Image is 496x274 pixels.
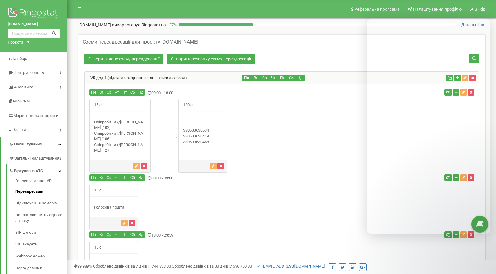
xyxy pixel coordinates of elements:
[172,264,252,268] span: Оброблено дзвінків за 30 днів :
[354,7,400,12] span: Реферальна програма
[295,75,305,81] button: Нд
[260,75,269,81] button: Ср
[8,40,23,45] div: Проєкти
[74,264,92,268] span: 99,989%
[256,264,325,268] a: [EMAIL_ADDRESS][DOMAIN_NAME]
[90,205,138,210] div: Голосова пошта
[85,174,348,183] div: 00:00 - 09:00
[15,186,67,198] a: Переадресація
[179,128,227,145] div: 380633630634 380633630449 380633630458
[14,168,43,174] span: Віртуальна АТС
[149,264,171,268] u: 1 744 838,00
[11,56,29,61] span: Дашборд
[8,21,60,27] a: [DOMAIN_NAME]
[129,174,137,181] button: Сб
[85,231,348,240] div: 18:00 - 23:59
[278,75,287,81] button: Пт
[85,75,187,80] a: IVR дод.1 (підсхема з'єднання з львівським офісом)
[14,156,59,161] span: Загальні налаштування
[1,137,67,152] a: Налаштування
[9,151,67,164] a: Загальні налаштування
[136,174,145,181] button: Нд
[8,29,60,38] input: Пошук за номером
[85,89,348,97] div: 09:00 - 18:00
[93,264,171,268] span: Оброблено дзвінків за 7 днів :
[13,113,59,118] span: Маркетплейс інтеграцій
[90,119,150,153] div: Співробітник/[PERSON_NAME] (102) Співробітник/[PERSON_NAME] (106) Співробітник/[PERSON_NAME] (127)
[84,54,163,64] a: Створити нову схему переадресації
[167,54,255,64] a: Створити резервну схему переадресації
[8,6,60,21] img: Ringostat logo
[475,7,485,12] span: Вихід
[89,231,98,238] button: Пн
[15,250,67,262] a: Webhook номер
[14,142,42,146] span: Налаштування
[98,231,105,238] button: Вт
[15,197,67,209] a: Підключення номерів
[286,75,296,81] button: Сб
[89,174,98,181] button: Пн
[121,89,129,96] button: Пт
[269,75,278,81] button: Чт
[90,241,107,253] span: 15 с.
[413,7,462,12] span: Налаштування профілю
[90,99,107,111] span: 15 с.
[113,231,121,238] button: Чт
[105,89,113,96] button: Ср
[89,89,98,96] button: Пн
[112,22,166,27] span: використовує Ringostat на
[113,174,121,181] button: Чт
[14,85,33,89] span: Аналiтика
[242,75,251,81] button: Пн
[98,89,105,96] button: Вт
[129,89,137,96] button: Сб
[78,22,166,28] p: [DOMAIN_NAME]
[15,209,67,227] a: Налаштування вихідного зв’язку
[136,231,145,238] button: Нд
[9,164,67,176] a: Віртуальна АТС
[15,238,67,250] a: SIP акаунти
[166,22,179,28] p: 27 %
[367,18,490,234] iframe: Intercom live chat
[13,70,44,75] span: Центр звернень
[121,174,129,181] button: Пт
[113,89,121,96] button: Чт
[15,178,67,186] a: Голосове меню IVR
[129,231,137,238] button: Сб
[14,127,26,132] span: Кошти
[179,99,198,111] span: 120 с.
[251,75,260,81] button: Вт
[90,184,107,196] span: 15 с.
[136,89,145,96] button: Нд
[98,174,105,181] button: Вт
[475,239,490,254] iframe: Intercom live chat
[105,174,113,181] button: Ср
[13,99,30,103] span: Mini CRM
[230,264,252,268] u: 7 556 750,00
[121,231,129,238] button: Пт
[15,227,67,239] a: SIP шлюзи
[83,39,198,45] h5: Схеми переадресації для проєкту [DOMAIN_NAME]
[105,231,113,238] button: Ср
